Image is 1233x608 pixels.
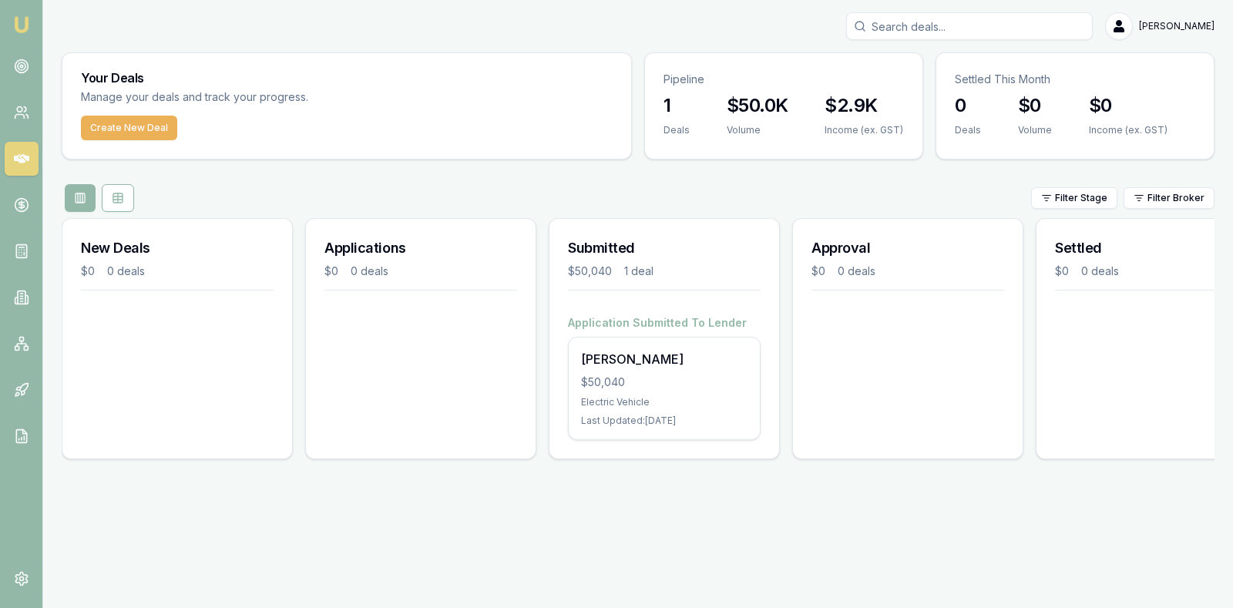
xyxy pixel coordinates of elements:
[1055,264,1069,279] div: $0
[568,237,761,259] h3: Submitted
[624,264,653,279] div: 1 deal
[1139,20,1215,32] span: [PERSON_NAME]
[955,93,981,118] h3: 0
[664,124,690,136] div: Deals
[581,350,748,368] div: [PERSON_NAME]
[1081,264,1119,279] div: 0 deals
[825,93,903,118] h3: $2.9K
[81,237,274,259] h3: New Deals
[1089,124,1167,136] div: Income (ex. GST)
[581,375,748,390] div: $50,040
[955,72,1195,87] p: Settled This Month
[727,124,788,136] div: Volume
[846,12,1093,40] input: Search deals
[955,124,981,136] div: Deals
[1124,187,1215,209] button: Filter Broker
[1089,93,1167,118] h3: $0
[107,264,145,279] div: 0 deals
[81,264,95,279] div: $0
[1018,124,1052,136] div: Volume
[664,93,690,118] h3: 1
[1147,192,1204,204] span: Filter Broker
[324,264,338,279] div: $0
[81,89,475,106] p: Manage your deals and track your progress.
[12,15,31,34] img: emu-icon-u.png
[838,264,875,279] div: 0 deals
[811,237,1004,259] h3: Approval
[1055,192,1107,204] span: Filter Stage
[568,264,612,279] div: $50,040
[1031,187,1117,209] button: Filter Stage
[581,396,748,408] div: Electric Vehicle
[727,93,788,118] h3: $50.0K
[811,264,825,279] div: $0
[825,124,903,136] div: Income (ex. GST)
[568,315,761,331] h4: Application Submitted To Lender
[81,72,613,84] h3: Your Deals
[351,264,388,279] div: 0 deals
[664,72,904,87] p: Pipeline
[81,116,177,140] button: Create New Deal
[1018,93,1052,118] h3: $0
[581,415,748,427] div: Last Updated: [DATE]
[324,237,517,259] h3: Applications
